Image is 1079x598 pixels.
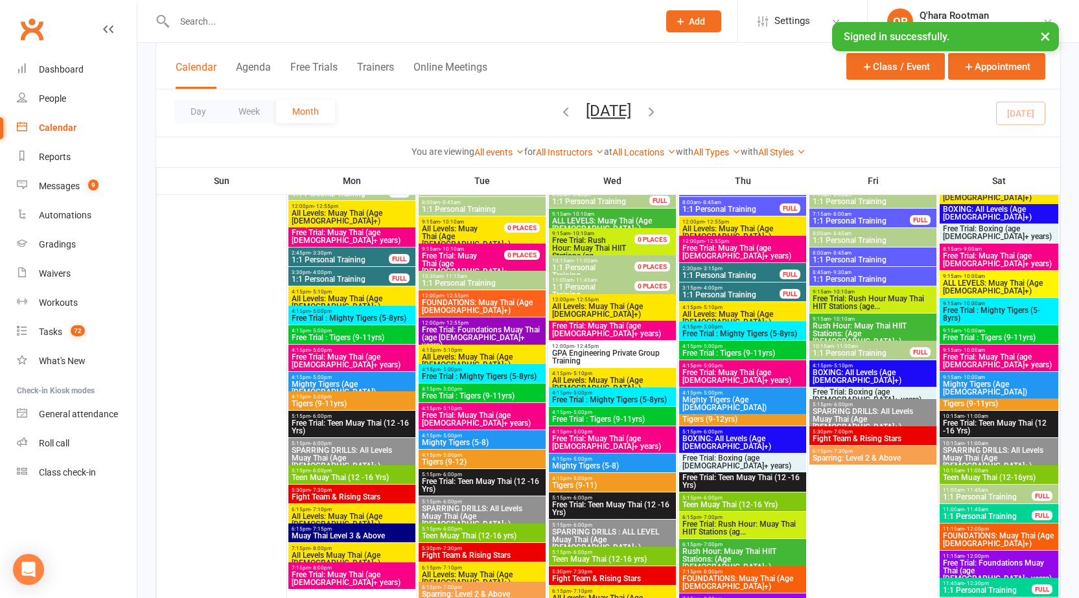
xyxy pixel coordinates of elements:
a: What's New [17,347,137,376]
div: People [39,93,66,104]
a: Reports [17,143,137,172]
a: Tasks 72 [17,317,137,347]
div: Waivers [39,268,71,279]
div: What's New [39,356,86,366]
a: Workouts [17,288,137,317]
div: Tasks [39,327,62,337]
a: Automations [17,201,137,230]
div: Class check-in [39,467,96,477]
a: Waivers [17,259,137,288]
div: Calendar [39,122,76,133]
a: Roll call [17,429,137,458]
a: Class kiosk mode [17,458,137,487]
div: Roll call [39,438,69,448]
div: Workouts [39,297,78,308]
span: 9 [88,179,99,190]
div: Gradings [39,239,76,249]
div: Dashboard [39,64,84,75]
a: Gradings [17,230,137,259]
a: Clubworx [16,13,48,45]
div: Open Intercom Messenger [13,554,44,585]
a: People [17,84,137,113]
a: Messages 9 [17,172,137,201]
a: Dashboard [17,55,137,84]
span: Signed in successfully. [844,30,949,43]
div: Messages [39,181,80,191]
div: Reports [39,152,71,162]
a: General attendance kiosk mode [17,400,137,429]
span: 72 [71,325,85,336]
div: Automations [39,210,91,220]
div: General attendance [39,409,118,419]
a: Calendar [17,113,137,143]
button: × [1034,22,1057,50]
